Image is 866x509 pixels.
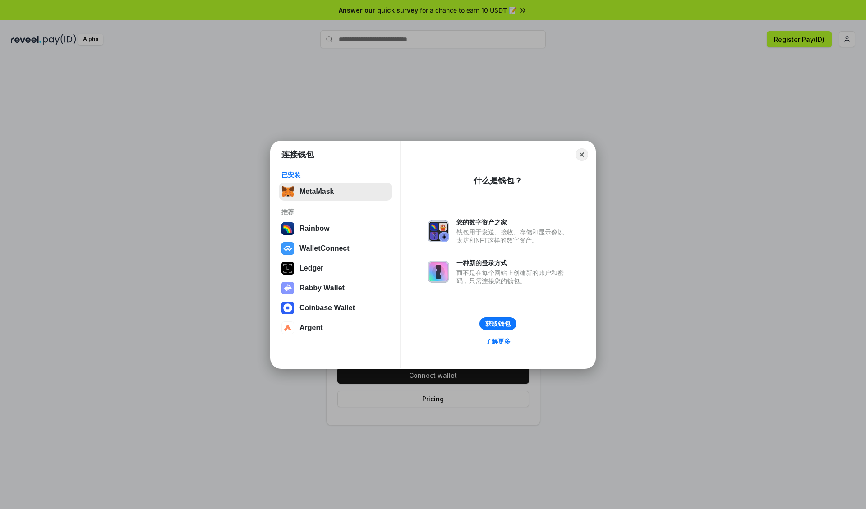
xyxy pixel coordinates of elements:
[281,282,294,294] img: svg+xml,%3Csvg%20xmlns%3D%22http%3A%2F%2Fwww.w3.org%2F2000%2Fsvg%22%20fill%3D%22none%22%20viewBox...
[456,269,568,285] div: 而不是在每个网站上创建新的账户和密码，只需连接您的钱包。
[299,284,345,292] div: Rabby Wallet
[281,185,294,198] img: svg+xml,%3Csvg%20fill%3D%22none%22%20height%3D%2233%22%20viewBox%3D%220%200%2035%2033%22%20width%...
[428,220,449,242] img: svg+xml,%3Csvg%20xmlns%3D%22http%3A%2F%2Fwww.w3.org%2F2000%2Fsvg%22%20fill%3D%22none%22%20viewBox...
[576,148,588,161] button: Close
[281,262,294,275] img: svg+xml,%3Csvg%20xmlns%3D%22http%3A%2F%2Fwww.w3.org%2F2000%2Fsvg%22%20width%3D%2228%22%20height%3...
[479,317,516,330] button: 获取钱包
[299,304,355,312] div: Coinbase Wallet
[456,218,568,226] div: 您的数字资产之家
[281,242,294,255] img: svg+xml,%3Csvg%20width%3D%2228%22%20height%3D%2228%22%20viewBox%3D%220%200%2028%2028%22%20fill%3D...
[279,239,392,257] button: WalletConnect
[281,321,294,334] img: svg+xml,%3Csvg%20width%3D%2228%22%20height%3D%2228%22%20viewBox%3D%220%200%2028%2028%22%20fill%3D...
[299,188,334,196] div: MetaMask
[299,264,323,272] div: Ledger
[279,299,392,317] button: Coinbase Wallet
[485,337,511,345] div: 了解更多
[281,222,294,235] img: svg+xml,%3Csvg%20width%3D%22120%22%20height%3D%22120%22%20viewBox%3D%220%200%20120%20120%22%20fil...
[281,208,389,216] div: 推荐
[456,228,568,244] div: 钱包用于发送、接收、存储和显示像以太坊和NFT这样的数字资产。
[279,183,392,201] button: MetaMask
[299,324,323,332] div: Argent
[474,175,522,186] div: 什么是钱包？
[279,220,392,238] button: Rainbow
[480,335,516,347] a: 了解更多
[279,319,392,337] button: Argent
[279,259,392,277] button: Ledger
[299,244,350,252] div: WalletConnect
[281,149,314,160] h1: 连接钱包
[485,320,511,328] div: 获取钱包
[281,302,294,314] img: svg+xml,%3Csvg%20width%3D%2228%22%20height%3D%2228%22%20viewBox%3D%220%200%2028%2028%22%20fill%3D...
[281,171,389,179] div: 已安装
[428,261,449,283] img: svg+xml,%3Csvg%20xmlns%3D%22http%3A%2F%2Fwww.w3.org%2F2000%2Fsvg%22%20fill%3D%22none%22%20viewBox...
[456,259,568,267] div: 一种新的登录方式
[279,279,392,297] button: Rabby Wallet
[299,225,330,233] div: Rainbow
